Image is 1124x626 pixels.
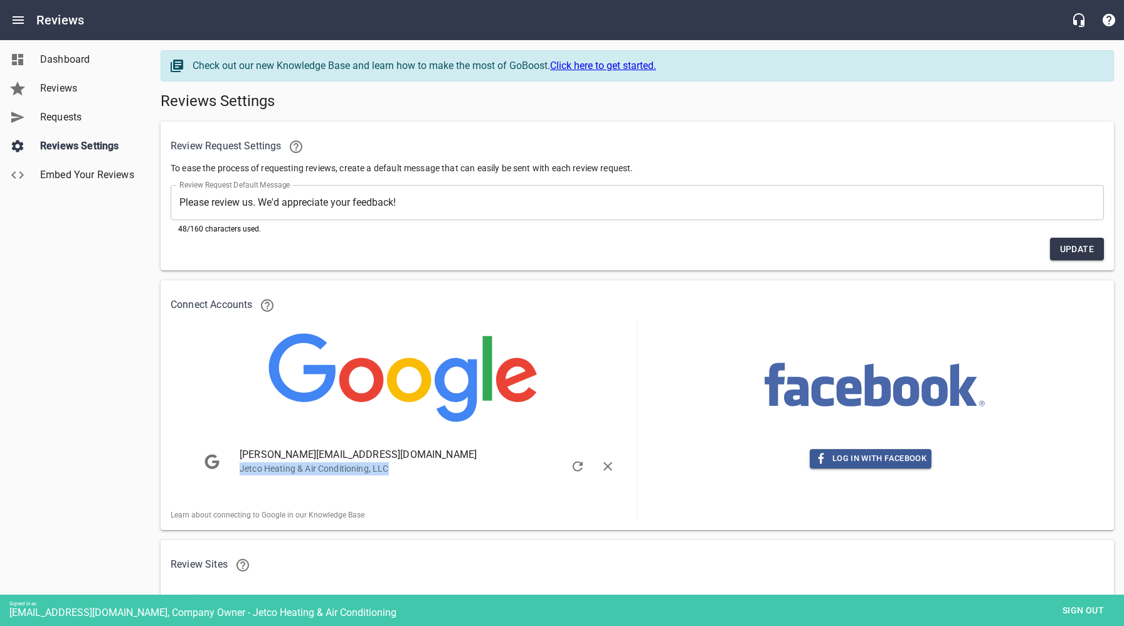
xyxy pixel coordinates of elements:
div: Google [181,594,206,619]
a: Learn about connecting to Google in our Knowledge Base [171,511,364,519]
span: Google [226,592,1074,607]
span: Update [1060,241,1094,257]
button: Sign Out [593,451,623,481]
a: Learn more about requesting reviews [281,132,311,162]
span: Dashboard [40,52,135,67]
span: Reviews Settings [40,139,135,154]
span: [PERSON_NAME][EMAIL_ADDRESS][DOMAIN_NAME] [240,447,595,462]
h5: Reviews Settings [161,92,1114,112]
h6: Review Sites [171,550,1104,580]
button: Refresh [563,451,593,481]
div: [EMAIL_ADDRESS][DOMAIN_NAME], Company Owner - Jetco Heating & Air Conditioning [9,607,1124,618]
h6: Reviews [36,10,84,30]
button: Live Chat [1064,5,1094,35]
div: Signed in as [9,601,1124,607]
p: To ease the process of requesting reviews, create a default message that can easily be sent with ... [171,162,1104,175]
a: Customers will leave you reviews on these sites. Learn more. [228,550,258,580]
button: Open drawer [3,5,33,35]
h6: Connect Accounts [171,290,1104,321]
h6: Review Request Settings [171,132,1104,162]
img: google-dark.png [181,594,206,619]
span: Requests [40,110,135,125]
span: Sign out [1057,603,1110,618]
div: Check out our new Knowledge Base and learn how to make the most of GoBoost. [193,58,1101,73]
a: Learn more about connecting Google and Facebook to Reviews [252,290,282,321]
button: Sign out [1052,599,1115,622]
button: Support Portal [1094,5,1124,35]
span: Embed Your Reviews [40,167,135,183]
a: Click here to get started. [550,60,656,72]
span: Reviews [40,81,135,96]
button: Update [1050,238,1104,261]
p: Jetco Heating & Air Conditioning, LLC [240,462,595,475]
button: Log in with Facebook [810,449,931,469]
textarea: Please review us. We'd appreciate your feedback! [179,196,1095,208]
span: Log in with Facebook [815,452,926,466]
span: 48 /160 characters used. [178,225,261,233]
